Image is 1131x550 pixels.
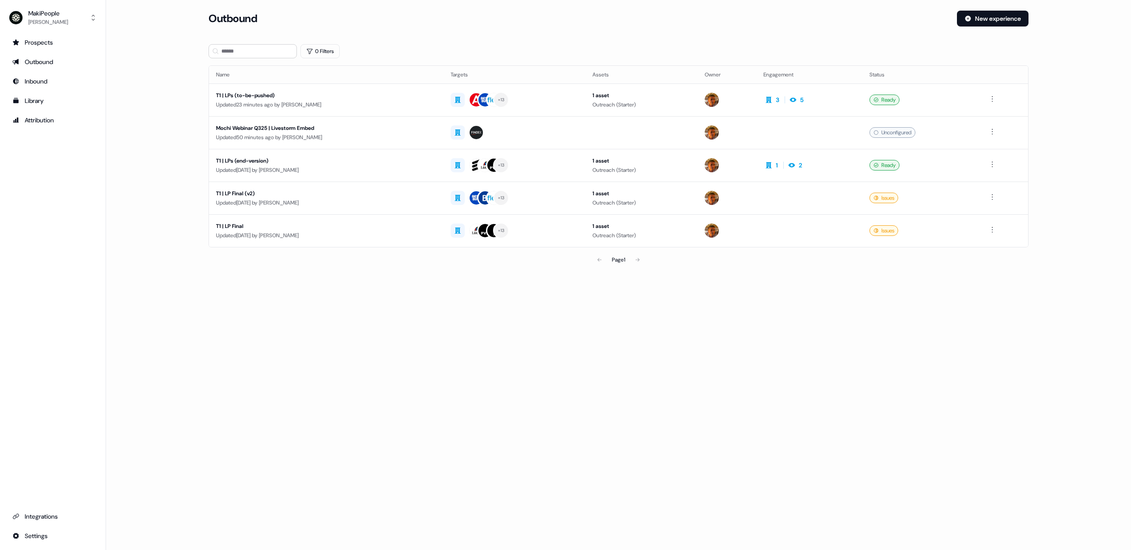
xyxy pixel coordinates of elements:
[300,44,340,58] button: 0 Filters
[216,189,436,198] div: T1 | LP Final (v2)
[612,255,625,264] div: Page 1
[869,225,898,236] div: Issues
[592,156,691,165] div: 1 asset
[7,113,99,127] a: Go to attribution
[705,125,719,140] img: Vincent
[498,194,505,202] div: + 13
[498,227,505,235] div: + 13
[12,512,93,521] div: Integrations
[7,94,99,108] a: Go to templates
[28,9,68,18] div: MakiPeople
[862,66,980,83] th: Status
[592,166,691,174] div: Outreach (Starter)
[12,531,93,540] div: Settings
[28,18,68,27] div: [PERSON_NAME]
[209,66,444,83] th: Name
[705,93,719,107] img: Vincent
[705,191,719,205] img: Vincent
[216,222,436,231] div: T1 | LP Final
[216,133,436,142] div: Updated 50 minutes ago by [PERSON_NAME]
[216,124,436,133] div: Mochi Webinar Q325 | Livestorm Embed
[705,224,719,238] img: Vincent
[776,161,778,170] div: 1
[216,198,436,207] div: Updated [DATE] by [PERSON_NAME]
[756,66,862,83] th: Engagement
[592,231,691,240] div: Outreach (Starter)
[869,127,915,138] div: Unconfigured
[216,166,436,174] div: Updated [DATE] by [PERSON_NAME]
[216,156,436,165] div: T1 | LPs (end-version)
[592,189,691,198] div: 1 asset
[7,55,99,69] a: Go to outbound experience
[7,529,99,543] a: Go to integrations
[592,100,691,109] div: Outreach (Starter)
[209,12,257,25] h3: Outbound
[698,66,756,83] th: Owner
[585,66,698,83] th: Assets
[7,74,99,88] a: Go to Inbound
[705,158,719,172] img: Vincent
[7,509,99,523] a: Go to integrations
[498,161,505,169] div: + 13
[957,11,1029,27] button: New experience
[444,66,585,83] th: Targets
[7,7,99,28] button: MakiPeople[PERSON_NAME]
[869,95,899,105] div: Ready
[592,222,691,231] div: 1 asset
[216,231,436,240] div: Updated [DATE] by [PERSON_NAME]
[592,198,691,207] div: Outreach (Starter)
[216,91,436,100] div: T1 | LPs (to-be-pushed)
[12,57,93,66] div: Outbound
[869,160,899,171] div: Ready
[800,95,804,104] div: 5
[869,193,898,203] div: Issues
[12,116,93,125] div: Attribution
[12,77,93,86] div: Inbound
[216,100,436,109] div: Updated 23 minutes ago by [PERSON_NAME]
[7,35,99,49] a: Go to prospects
[498,96,505,104] div: + 13
[12,38,93,47] div: Prospects
[799,161,802,170] div: 2
[592,91,691,100] div: 1 asset
[776,95,779,104] div: 3
[12,96,93,105] div: Library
